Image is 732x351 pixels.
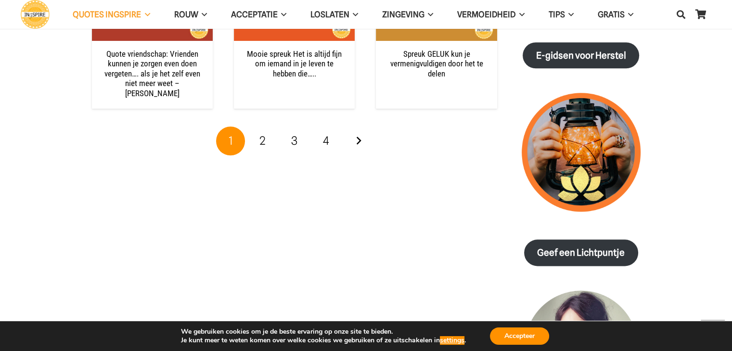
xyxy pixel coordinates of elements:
a: ROUWROUW Menu [162,2,218,27]
span: 4 [323,134,329,148]
span: ROUW [174,10,198,19]
span: Acceptatie Menu [278,2,286,26]
a: Geef een Lichtpuntje [524,239,638,266]
span: TIPS [548,10,565,19]
a: QUOTES INGSPIREQUOTES INGSPIRE Menu [61,2,162,27]
span: GRATIS [598,10,625,19]
span: QUOTES INGSPIRE Menu [141,2,150,26]
button: settings [440,336,464,345]
span: Acceptatie [231,10,278,19]
span: 2 [259,134,266,148]
a: Spreuk GELUK kun je vermenigvuldigen door het te delen [390,49,483,78]
a: TIPSTIPS Menu [536,2,585,27]
span: VERMOEIDHEID Menu [515,2,524,26]
span: GRATIS Menu [625,2,633,26]
a: Pagina 4 [312,126,341,155]
a: VERMOEIDHEIDVERMOEIDHEID Menu [445,2,536,27]
a: Mooie spreuk Het is altijd fijn om iemand in je leven te hebben die….. [247,49,342,78]
a: Terug naar top [701,320,725,344]
span: Loslaten Menu [349,2,358,26]
span: Loslaten [310,10,349,19]
span: 1 [229,134,233,148]
span: Zingeving Menu [424,2,433,26]
a: ZingevingZingeving Menu [370,2,445,27]
a: LoslatenLoslaten Menu [298,2,370,27]
span: TIPS Menu [565,2,573,26]
span: 3 [291,134,297,148]
a: Pagina 3 [280,126,309,155]
a: Zoeken [671,2,691,26]
span: VERMOEIDHEID [457,10,515,19]
strong: Geef een Lichtpuntje [537,247,625,258]
img: lichtpuntjes voor in donkere tijden [522,93,641,212]
a: E-gidsen voor Herstel [523,42,639,69]
span: Pagina 1 [216,126,245,155]
button: Accepteer [490,327,549,345]
a: Quote vriendschap: Vrienden kunnen je zorgen even doen vergeten…. als je het zelf even niet meer ... [104,49,200,98]
a: Pagina 2 [248,126,277,155]
p: Je kunt meer te weten komen over welke cookies we gebruiken of ze uitschakelen in . [181,336,466,345]
a: AcceptatieAcceptatie Menu [219,2,298,27]
strong: E-gidsen voor Herstel [536,50,626,61]
span: Zingeving [382,10,424,19]
a: GRATISGRATIS Menu [586,2,645,27]
span: QUOTES INGSPIRE [73,10,141,19]
span: ROUW Menu [198,2,206,26]
p: We gebruiken cookies om je de beste ervaring op onze site te bieden. [181,327,466,336]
